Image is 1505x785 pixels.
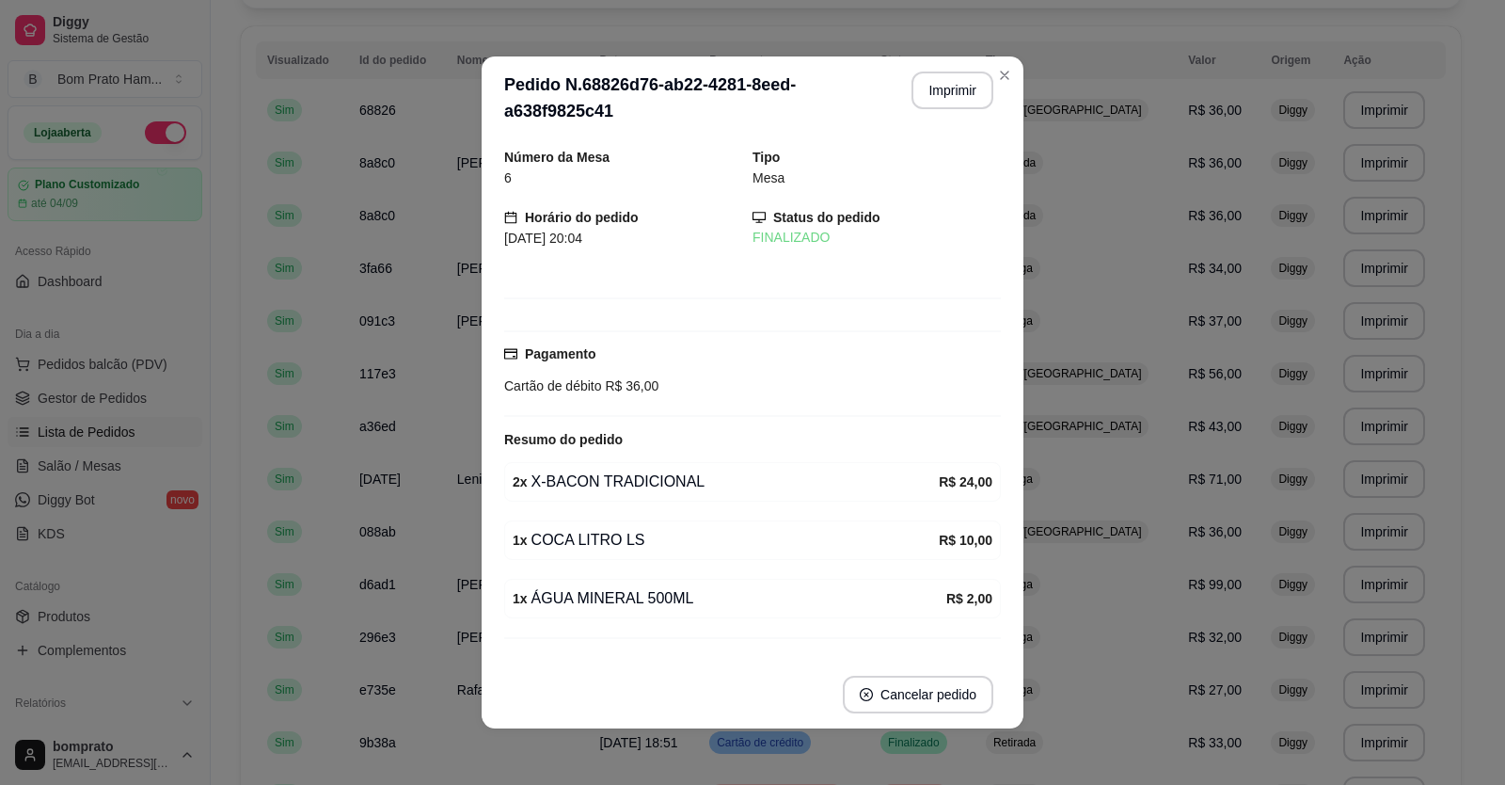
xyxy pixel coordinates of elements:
strong: R$ 24,00 [939,474,992,489]
div: ÁGUA MINERAL 500ML [513,587,946,610]
span: close-circle [860,688,873,701]
button: Close [990,60,1020,90]
button: close-circleCancelar pedido [843,676,993,713]
span: desktop [752,211,766,224]
span: Mesa [752,170,784,185]
span: 6 [504,170,512,185]
h3: Pedido N. 68826d76-ab22-4281-8eed-a638f9825c41 [504,72,896,124]
span: [DATE] 20:04 [504,231,582,246]
strong: Tipo [752,150,780,165]
strong: 1 x [513,591,528,606]
strong: Pagamento [525,346,595,361]
span: R$ 36,00 [947,650,1001,671]
div: COCA LITRO LS [513,529,939,552]
span: R$ 36,00 [602,378,659,393]
strong: Número da Mesa [504,150,610,165]
strong: Status do pedido [773,210,880,225]
div: X-BACON TRADICIONAL [513,471,939,493]
strong: R$ 2,00 [946,591,992,606]
div: FINALIZADO [752,228,1001,248]
button: Imprimir [911,72,993,109]
strong: R$ 10,00 [939,533,992,548]
span: Cartão de débito [504,378,602,393]
strong: 1 x [513,533,528,548]
strong: Resumo do pedido [504,432,623,447]
span: credit-card [504,347,517,360]
span: calendar [504,211,517,224]
strong: 2 x [513,474,528,489]
strong: Horário do pedido [525,210,639,225]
